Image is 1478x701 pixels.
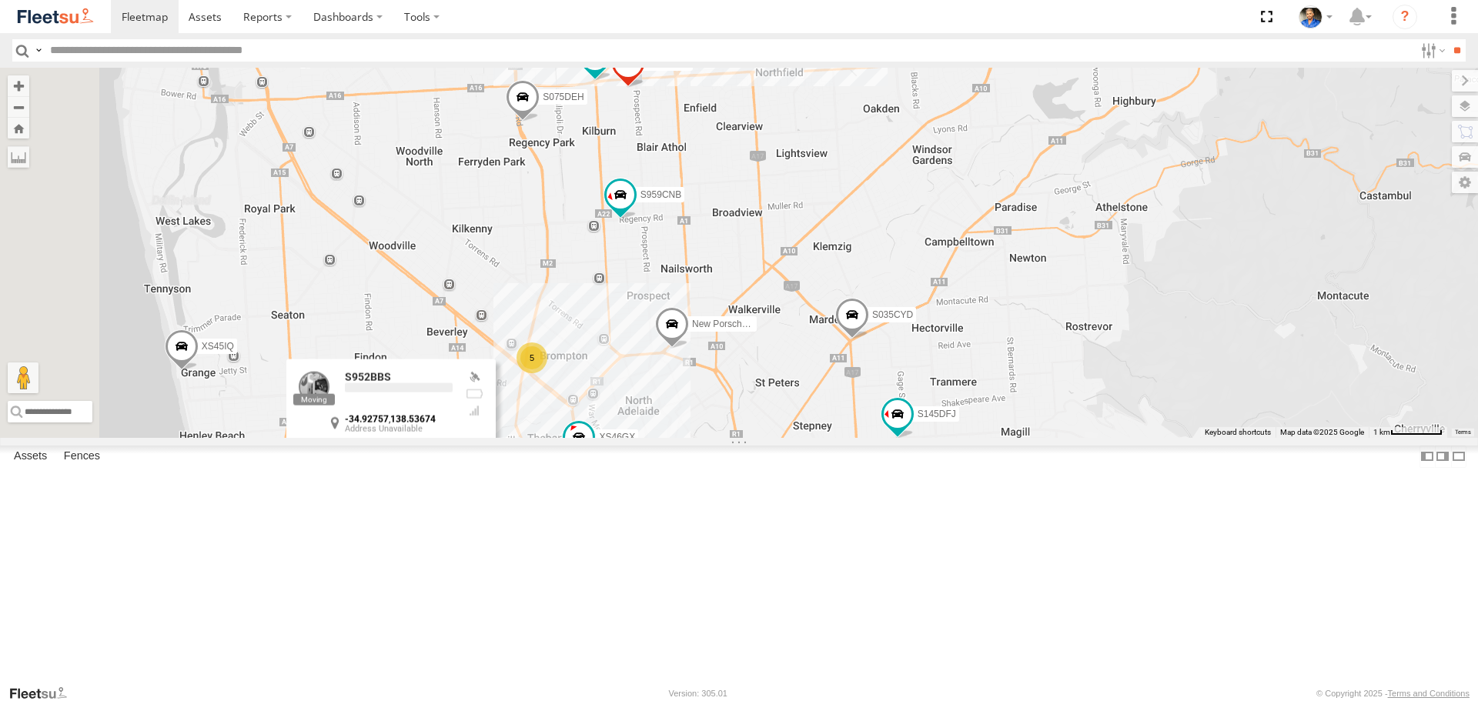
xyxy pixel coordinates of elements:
[1455,429,1471,435] a: Terms
[1451,446,1466,468] label: Hide Summary Table
[1373,428,1390,436] span: 1 km
[1293,5,1338,28] div: Matt Draper
[1419,446,1435,468] label: Dock Summary Table to the Left
[543,92,584,102] span: S075DEH
[465,372,483,384] div: Valid GPS Fix
[517,342,547,373] div: 5
[1316,689,1470,698] div: © Copyright 2025 -
[8,686,79,701] a: Visit our Website
[692,319,787,329] span: New Porsche Cayenne
[202,342,234,352] span: XS45IQ
[1280,428,1364,436] span: Map data ©2025 Google
[1388,689,1470,698] a: Terms and Conditions
[32,39,45,62] label: Search Query
[1393,5,1417,29] i: ?
[345,371,391,383] a: S952BBS
[390,414,436,425] strong: 138.53674
[1435,446,1450,468] label: Dock Summary Table to the Right
[669,689,727,698] div: Version: 305.01
[640,190,681,201] span: S959CNB
[8,146,29,168] label: Measure
[8,118,29,139] button: Zoom Home
[56,446,108,468] label: Fences
[872,310,913,321] span: S035CYD
[345,415,453,434] div: ,
[465,388,483,400] div: No battery health information received from this device.
[1369,427,1447,438] button: Map scale: 1 km per 64 pixels
[299,372,329,402] a: View Asset Details
[465,405,483,417] div: Last Event GSM Signal Strength
[1452,172,1478,193] label: Map Settings
[1415,39,1448,62] label: Search Filter Options
[15,6,95,27] img: fleetsu-logo-horizontal.svg
[8,362,38,393] button: Drag Pegman onto the map to open Street View
[8,75,29,96] button: Zoom in
[6,446,55,468] label: Assets
[1205,427,1271,438] button: Keyboard shortcuts
[599,432,635,443] span: XS46GX
[918,409,956,419] span: S145DFJ
[345,414,389,425] strong: -34.92757
[8,96,29,118] button: Zoom out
